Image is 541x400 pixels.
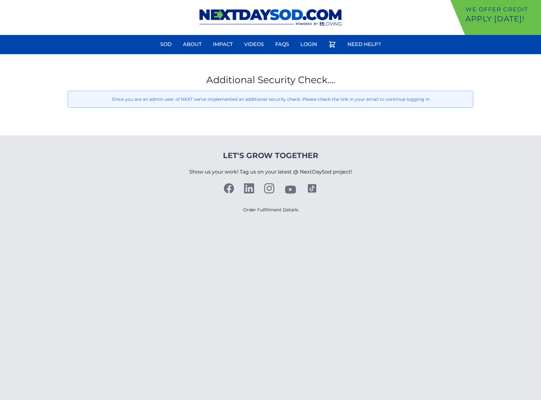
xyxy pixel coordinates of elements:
a: Videos [240,37,268,52]
a: Order Fulfillment Details [243,207,298,213]
p: Apply [DATE]! [465,14,538,24]
a: FAQs [271,37,293,52]
p: Show us your work! Tag us on your latest @ NextDaySod project! [189,161,352,183]
p: We offer Credit [465,5,538,14]
a: Sod [157,37,175,52]
a: About [179,37,205,52]
h1: Additional Security Check.... [68,74,474,86]
a: Login [297,37,321,52]
p: Since you are an admin user of NXXT we've implemented an additional security check. Please check ... [73,96,468,102]
a: Impact [209,37,236,52]
a: Need Help? [344,37,385,52]
h4: Let's Grow Together [189,151,352,161]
